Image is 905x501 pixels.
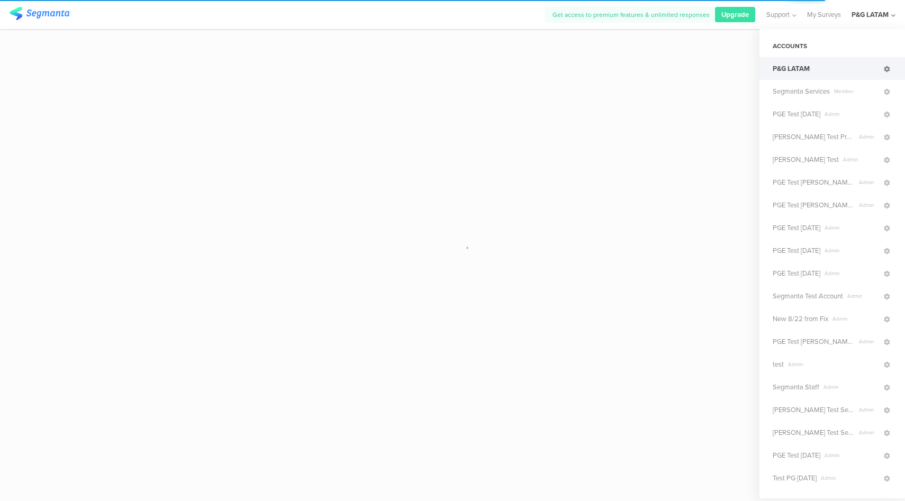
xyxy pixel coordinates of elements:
span: Admin [784,360,882,368]
span: PGE Test Riel 10.08.24 [773,177,855,187]
span: Segmanta Test Account [773,291,843,301]
span: PGE Test 4.8.24 [773,109,820,119]
span: Riel Test Prod 11/13 [773,132,855,142]
span: Member [830,87,882,95]
span: Riel Test Seg-Admin [773,427,855,438]
span: Admin [828,315,882,323]
span: test [773,359,784,369]
span: Admin [817,474,882,482]
span: PGE Test 2.28.24 [773,450,820,460]
span: Admin [820,110,882,118]
span: Admin [819,383,882,391]
span: PGE Test 4.30.24 [773,268,820,278]
span: PGE Test Riel 7.24.24 [773,200,855,210]
span: Segmanta Staff [773,382,819,392]
span: Admin [855,406,882,414]
span: Admin [820,224,882,232]
span: Admin [820,269,882,277]
img: segmanta logo [10,7,69,20]
span: PGE Test 7.10.24 [773,245,820,256]
span: Admin [855,201,882,209]
span: Admin [843,292,882,300]
span: PGE Test 6.19.24 [773,223,820,233]
span: PGE Test Riel 6.5.24 [773,336,855,347]
span: Riel Test [773,154,839,165]
span: Segmanta Services [773,86,830,96]
span: New 8/22 from Fix [773,314,828,324]
span: Riel Test Seg-admin 2 [773,405,855,415]
span: Admin [839,156,882,163]
span: Support [766,10,790,20]
span: Admin [855,178,882,186]
span: Admin [820,451,882,459]
span: Admin [855,338,882,345]
span: Admin [855,133,882,141]
span: Upgrade [721,10,749,20]
span: Admin [855,429,882,436]
span: Admin [820,247,882,254]
span: P&G LATAM [773,63,810,74]
span: Test PG 5.22.24 [773,473,817,483]
span: Get access to premium features & unlimited responses [553,10,710,20]
div: ACCOUNTS [759,37,905,55]
div: P&G LATAM [852,10,889,20]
